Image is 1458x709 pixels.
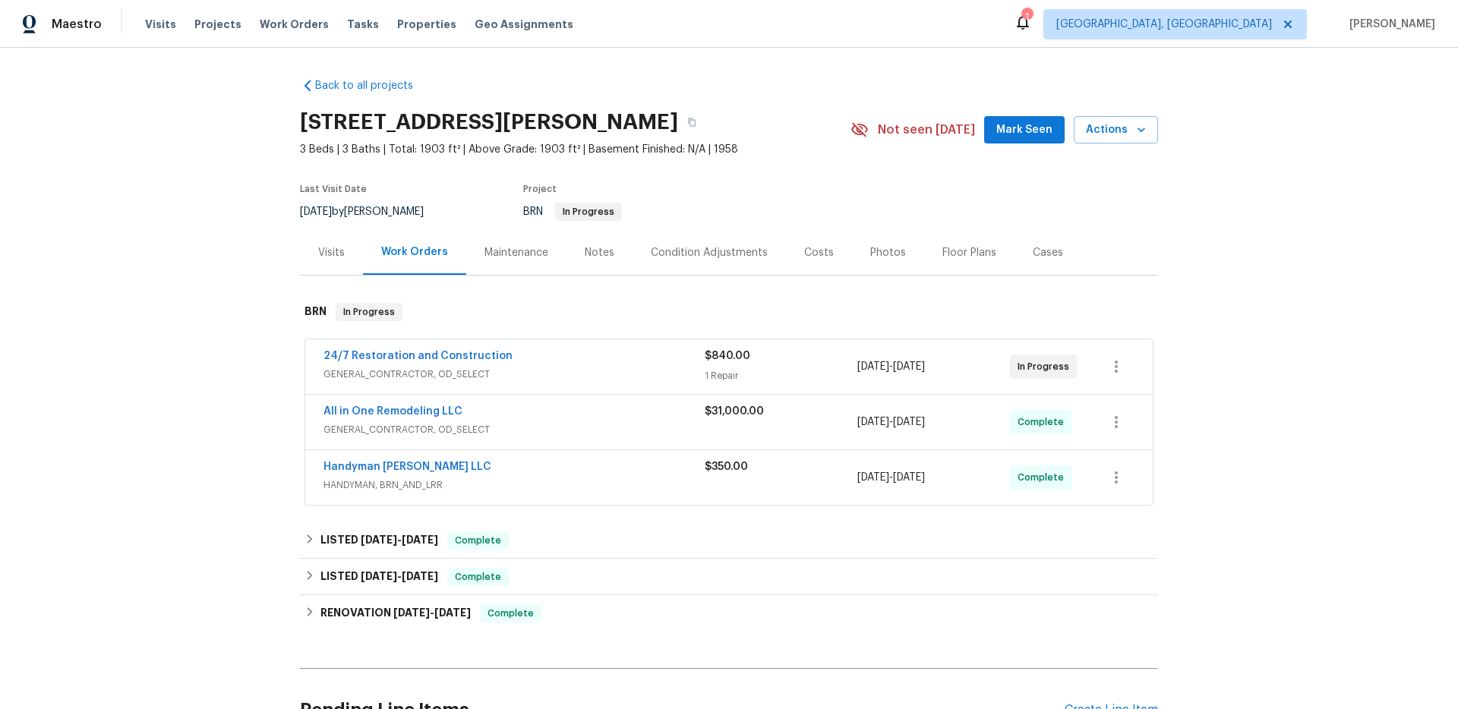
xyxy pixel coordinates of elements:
[323,367,705,382] span: GENERAL_CONTRACTOR, OD_SELECT
[393,607,430,618] span: [DATE]
[323,462,491,472] a: Handyman [PERSON_NAME] LLC
[893,472,925,483] span: [DATE]
[1021,9,1032,24] div: 1
[857,359,925,374] span: -
[393,607,471,618] span: -
[893,361,925,372] span: [DATE]
[705,368,857,383] div: 1 Repair
[323,406,462,417] a: All in One Remodeling LLC
[402,571,438,581] span: [DATE]
[449,569,507,585] span: Complete
[1086,121,1146,140] span: Actions
[337,304,401,320] span: In Progress
[361,534,397,545] span: [DATE]
[323,422,705,437] span: GENERAL_CONTRACTOR, OD_SELECT
[320,568,438,586] h6: LISTED
[1074,116,1158,144] button: Actions
[300,203,442,221] div: by [PERSON_NAME]
[300,595,1158,632] div: RENOVATION [DATE]-[DATE]Complete
[523,184,557,194] span: Project
[194,17,241,32] span: Projects
[361,571,397,581] span: [DATE]
[52,17,102,32] span: Maestro
[857,417,889,427] span: [DATE]
[481,606,540,621] span: Complete
[984,116,1065,144] button: Mark Seen
[300,142,850,157] span: 3 Beds | 3 Baths | Total: 1903 ft² | Above Grade: 1903 ft² | Basement Finished: N/A | 1958
[651,245,768,260] div: Condition Adjustments
[804,245,834,260] div: Costs
[1018,470,1070,485] span: Complete
[145,17,176,32] span: Visits
[857,472,889,483] span: [DATE]
[996,121,1052,140] span: Mark Seen
[381,244,448,260] div: Work Orders
[320,604,471,622] h6: RENOVATION
[878,122,975,137] span: Not seen [DATE]
[678,109,705,136] button: Copy Address
[585,245,614,260] div: Notes
[300,115,678,130] h2: [STREET_ADDRESS][PERSON_NAME]
[434,607,471,618] span: [DATE]
[893,417,925,427] span: [DATE]
[705,406,764,417] span: $31,000.00
[705,351,750,361] span: $840.00
[397,17,456,32] span: Properties
[1056,17,1272,32] span: [GEOGRAPHIC_DATA], [GEOGRAPHIC_DATA]
[857,470,925,485] span: -
[1018,359,1075,374] span: In Progress
[300,559,1158,595] div: LISTED [DATE]-[DATE]Complete
[449,533,507,548] span: Complete
[300,288,1158,336] div: BRN In Progress
[523,206,622,217] span: BRN
[323,351,513,361] a: 24/7 Restoration and Construction
[305,303,327,321] h6: BRN
[260,17,329,32] span: Work Orders
[402,534,438,545] span: [DATE]
[300,206,332,217] span: [DATE]
[361,534,438,545] span: -
[320,531,438,550] h6: LISTED
[300,78,446,93] a: Back to all projects
[942,245,996,260] div: Floor Plans
[1343,17,1435,32] span: [PERSON_NAME]
[857,414,925,430] span: -
[475,17,573,32] span: Geo Assignments
[300,522,1158,559] div: LISTED [DATE]-[DATE]Complete
[1033,245,1063,260] div: Cases
[300,184,367,194] span: Last Visit Date
[1018,414,1070,430] span: Complete
[705,462,748,472] span: $350.00
[347,19,379,30] span: Tasks
[557,207,620,216] span: In Progress
[857,361,889,372] span: [DATE]
[361,571,438,581] span: -
[484,245,548,260] div: Maintenance
[870,245,906,260] div: Photos
[323,477,705,493] span: HANDYMAN, BRN_AND_LRR
[318,245,345,260] div: Visits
